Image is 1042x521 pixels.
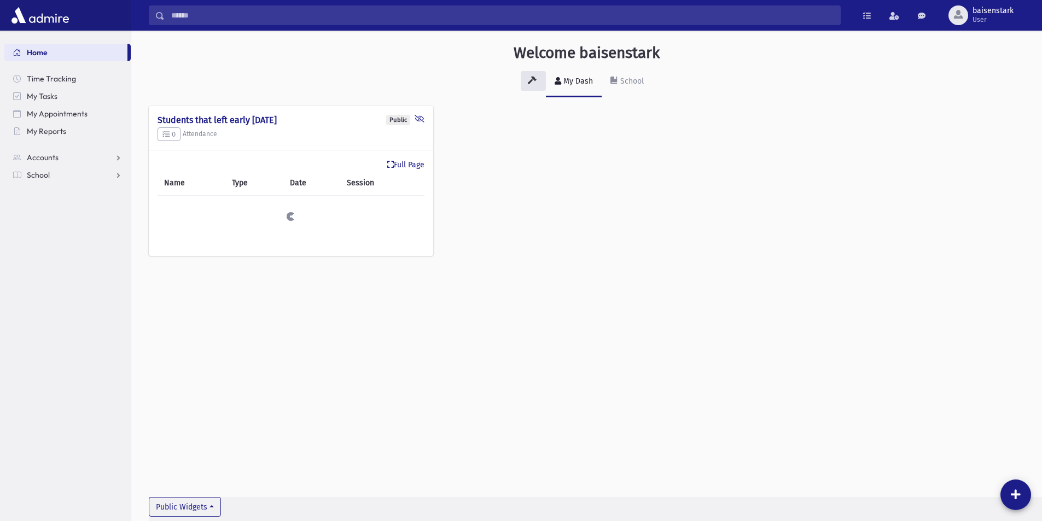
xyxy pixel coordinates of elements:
[158,127,424,142] h5: Attendance
[9,4,72,26] img: AdmirePro
[283,171,340,196] th: Date
[387,159,424,171] a: Full Page
[340,171,424,196] th: Session
[4,122,131,140] a: My Reports
[158,127,181,142] button: 0
[149,497,221,517] button: Public Widgets
[27,153,59,162] span: Accounts
[162,130,176,138] span: 0
[27,48,48,57] span: Home
[602,67,653,97] a: School
[4,105,131,122] a: My Appointments
[514,44,660,62] h3: Welcome baisenstark
[165,5,840,25] input: Search
[973,7,1014,15] span: baisenstark
[4,87,131,105] a: My Tasks
[225,171,283,196] th: Type
[546,67,602,97] a: My Dash
[158,115,424,125] h4: Students that left early [DATE]
[973,15,1014,24] span: User
[27,109,88,119] span: My Appointments
[4,70,131,87] a: Time Tracking
[4,149,131,166] a: Accounts
[386,115,410,125] div: Public
[27,91,57,101] span: My Tasks
[27,126,66,136] span: My Reports
[4,44,127,61] a: Home
[27,170,50,180] span: School
[618,77,644,86] div: School
[158,171,225,196] th: Name
[4,166,131,184] a: School
[561,77,593,86] div: My Dash
[27,74,76,84] span: Time Tracking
